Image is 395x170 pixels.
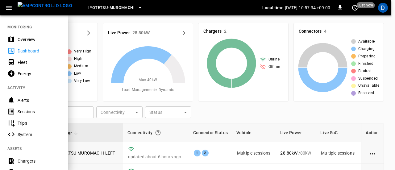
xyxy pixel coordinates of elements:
div: profile-icon [378,3,388,13]
div: Dashboard [18,48,60,54]
img: ampcontrol.io logo [18,2,72,10]
div: Fleet [18,59,60,65]
div: Chargers [18,158,60,164]
div: Trips [18,120,60,126]
div: System [18,131,60,138]
p: [DATE] 10:57:34 +09:00 [285,5,330,11]
div: Alerts [18,97,60,103]
p: Local time [262,5,284,11]
div: Energy [18,71,60,77]
span: Iyotetsu-Muromachi [88,4,135,11]
button: set refresh interval [350,3,360,13]
div: Overview [18,36,60,43]
div: Sessions [18,109,60,115]
span: just now [357,2,375,8]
